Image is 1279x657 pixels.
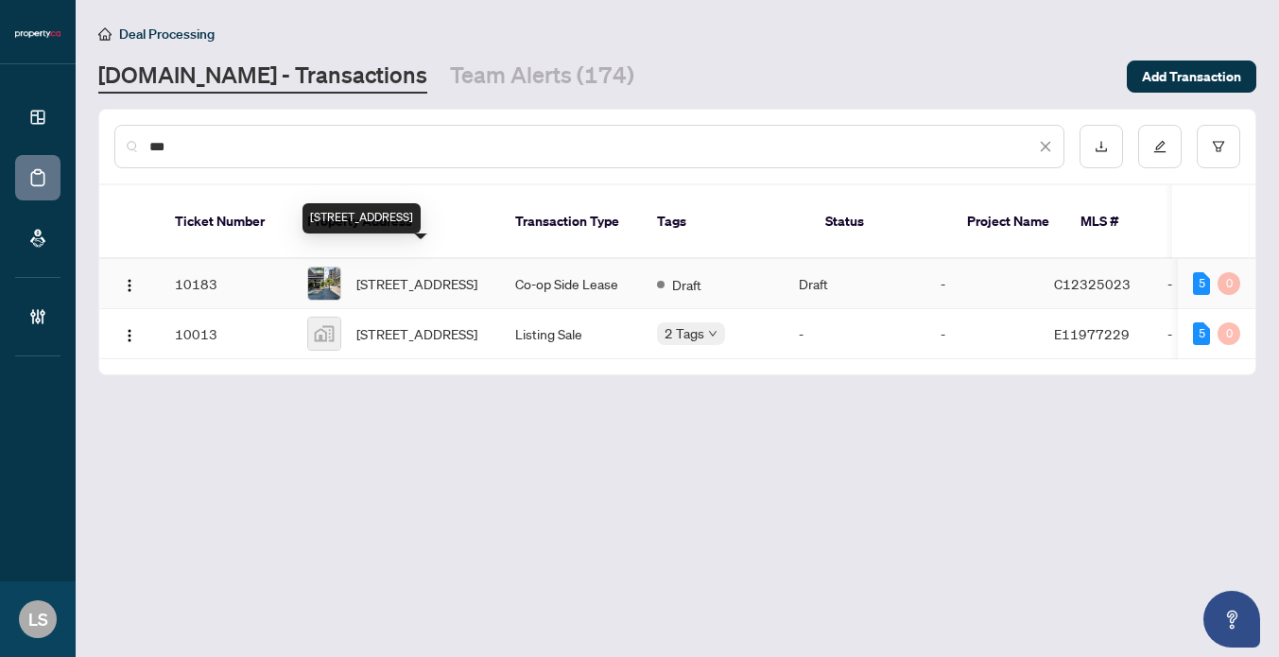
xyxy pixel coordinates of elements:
[784,309,925,359] td: -
[119,26,215,43] span: Deal Processing
[1039,140,1052,153] span: close
[1054,275,1131,292] span: C12325023
[302,203,421,233] div: [STREET_ADDRESS]
[1138,125,1182,168] button: edit
[500,309,642,359] td: Listing Sale
[98,60,427,94] a: [DOMAIN_NAME] - Transactions
[952,185,1065,259] th: Project Name
[356,273,477,294] span: [STREET_ADDRESS]
[500,185,642,259] th: Transaction Type
[1095,140,1108,153] span: download
[15,28,60,40] img: logo
[500,259,642,309] td: Co-op Side Lease
[308,268,340,300] img: thumbnail-img
[160,309,292,359] td: 10013
[1065,185,1179,259] th: MLS #
[1127,61,1256,93] button: Add Transaction
[925,309,1039,359] td: -
[1193,272,1210,295] div: 5
[308,318,340,350] img: thumbnail-img
[356,323,477,344] span: [STREET_ADDRESS]
[1080,125,1123,168] button: download
[160,259,292,309] td: 10183
[1197,125,1240,168] button: filter
[925,259,1039,309] td: -
[642,185,810,259] th: Tags
[665,322,704,344] span: 2 Tags
[160,185,292,259] th: Ticket Number
[672,274,701,295] span: Draft
[1054,325,1130,342] span: E11977229
[1218,272,1240,295] div: 0
[292,185,500,259] th: Property Address
[1212,140,1225,153] span: filter
[122,328,137,343] img: Logo
[114,319,145,349] button: Logo
[114,268,145,299] button: Logo
[1218,322,1240,345] div: 0
[784,259,925,309] td: Draft
[708,329,717,338] span: down
[450,60,634,94] a: Team Alerts (174)
[1203,591,1260,648] button: Open asap
[1142,61,1241,92] span: Add Transaction
[1193,322,1210,345] div: 5
[810,185,952,259] th: Status
[122,278,137,293] img: Logo
[1153,140,1167,153] span: edit
[98,27,112,41] span: home
[28,606,48,632] span: LS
